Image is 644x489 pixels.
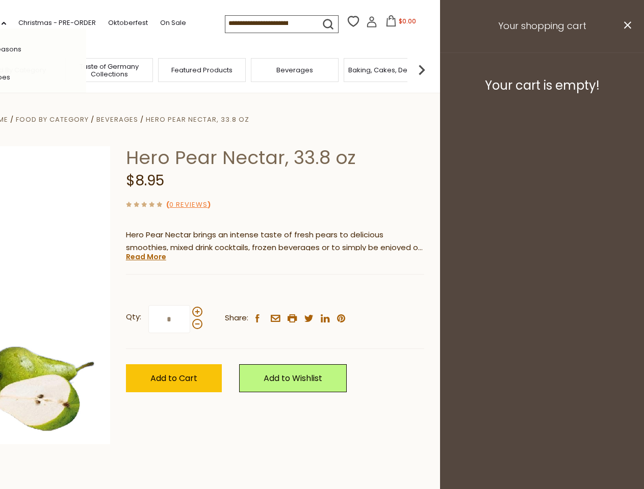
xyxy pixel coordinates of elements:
[399,17,416,25] span: $0.00
[126,364,222,392] button: Add to Cart
[379,15,423,31] button: $0.00
[166,200,211,209] span: ( )
[171,66,233,74] a: Featured Products
[126,229,424,254] p: Hero Pear Nectar brings an intense taste of fresh pears to delicious smoothies, mixed drink cockt...
[169,200,208,210] a: 0 Reviews
[160,17,186,29] a: On Sale
[150,372,197,384] span: Add to Cart
[239,364,347,392] a: Add to Wishlist
[225,312,248,324] span: Share:
[453,78,631,93] h3: Your cart is empty!
[146,115,249,124] a: Hero Pear Nectar, 33.8 oz
[348,66,427,74] a: Baking, Cakes, Desserts
[96,115,138,124] a: Beverages
[126,252,166,262] a: Read More
[68,63,150,78] a: Taste of Germany Collections
[18,17,96,29] a: Christmas - PRE-ORDER
[276,66,313,74] a: Beverages
[16,115,89,124] a: Food By Category
[126,171,164,191] span: $8.95
[126,146,424,169] h1: Hero Pear Nectar, 33.8 oz
[126,311,141,323] strong: Qty:
[108,17,148,29] a: Oktoberfest
[148,305,190,333] input: Qty:
[411,60,432,80] img: next arrow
